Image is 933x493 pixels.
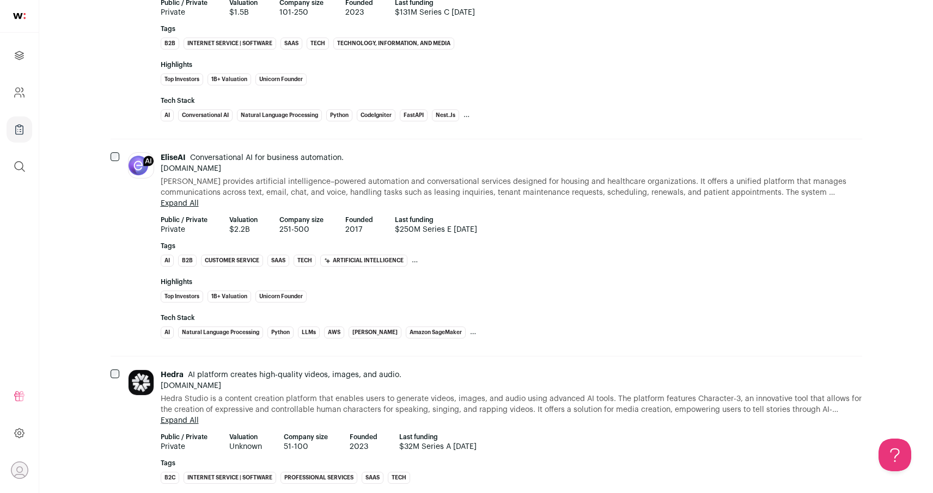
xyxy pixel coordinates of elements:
strong: Company size [279,215,324,224]
li: CodeIgniter [357,109,395,121]
li: AI [161,326,174,338]
span: Private [161,7,208,18]
li: [PERSON_NAME] [349,326,401,338]
li: Business Automation [412,255,493,267]
span: Hedra Studio is a content creation platform that enables users to generate videos, images, and au... [161,393,862,415]
li: Tech [307,38,329,50]
img: 5e5574c7f1fb4319c33dbef7fb96ddaa4496c6b364aa93f37705a7cb16362c97.jpg [129,370,154,395]
li: B2B [178,255,197,267]
li: AI [161,255,174,267]
li: Unicorn Founder [255,73,307,85]
strong: Public / Private [161,215,208,224]
strong: Tags [161,242,862,250]
li: 1B+ Valuation [208,291,251,303]
li: Professional Services [280,472,357,484]
span: Private [161,441,208,452]
a: Projects [7,42,32,69]
li: SaaS [362,472,383,484]
li: Nest.js [432,109,459,121]
li: AWS [324,326,344,338]
li: AI [161,109,174,121]
strong: Tags [161,24,862,33]
li: 1B+ Valuation [208,73,251,85]
li: Generative AI [464,109,508,121]
li: Internet Service | Software [184,38,276,50]
li: SaaS [267,255,289,267]
strong: Founded [345,215,373,224]
li: Technology, Information, and Media [333,38,454,50]
span: $32M Series A [DATE] [399,441,477,452]
span: Private [161,224,208,235]
img: wellfound-shorthand-0d5821cbd27db2630d0214b213865d53afaa358527fdda9d0ea32b1df1b89c2c.svg [13,13,26,19]
iframe: Help Scout Beacon - Open [879,439,911,471]
span: 2023 [350,441,377,452]
li: Customer Service [201,255,263,267]
li: Artificial Intelligence [320,255,407,267]
li: Tech [388,472,410,484]
span: EliseAI [161,154,186,162]
li: Top Investors [161,73,203,85]
li: Natural Language Processing [237,109,322,121]
strong: Tech Stack [161,313,862,322]
strong: Highlights [161,60,862,69]
li: Tech [294,255,316,267]
span: 51-100 [284,441,328,452]
span: 2017 [345,224,373,235]
strong: Founded [350,433,377,441]
li: Internet Service | Software [184,472,276,484]
span: AI platform creates high-quality videos, images, and audio. [186,371,401,379]
strong: Highlights [161,278,862,286]
strong: Last funding [399,433,477,441]
span: $131M Series C [DATE] [395,7,475,18]
strong: Last funding [395,215,477,224]
span: $250M Series E [DATE] [395,224,477,235]
li: B2B [161,38,179,50]
li: Conversational AI [178,109,233,121]
strong: Tech Stack [161,96,862,105]
span: Hedra [161,371,184,379]
li: Amazon SageMaker [406,326,466,338]
strong: Company size [284,433,328,441]
span: $2.2B [229,224,258,235]
strong: Valuation [229,215,258,224]
li: Natural Language Processing [178,326,263,338]
li: Top Investors [161,291,203,303]
li: Python [267,326,294,338]
span: 2023 [345,7,373,18]
span: Unknown [229,441,262,452]
a: Company and ATS Settings [7,79,32,106]
span: $1.5B [229,7,258,18]
li: Datadog [470,326,500,338]
button: Expand All [161,415,199,426]
li: FastAPI [400,109,428,121]
span: 251-500 [279,224,324,235]
li: LLMs [298,326,320,338]
img: 46f4863e2ea719e074b62bdaf9d082280bad98f9ba439f287f5d81c555994db4.png [129,153,154,178]
button: Open dropdown [11,461,28,479]
span: [PERSON_NAME] provides artificial intelligence–powered automation and conversational services des... [161,176,862,198]
a: [DOMAIN_NAME] [161,165,221,172]
li: Unicorn Founder [255,291,307,303]
li: Python [326,109,352,121]
a: Company Lists [7,116,32,143]
li: SaaS [280,38,302,50]
a: [DOMAIN_NAME] [161,382,221,390]
strong: Valuation [229,433,262,441]
span: Conversational AI for business automation. [188,154,344,162]
strong: Tags [161,459,862,467]
span: 101-250 [279,7,324,18]
button: Expand All [161,198,199,209]
strong: Public / Private [161,433,208,441]
li: B2C [161,472,179,484]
